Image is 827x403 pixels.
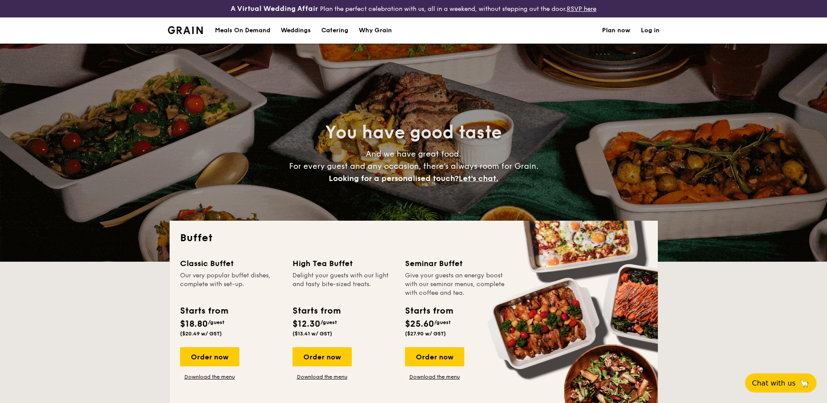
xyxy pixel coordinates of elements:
[276,17,316,44] a: Weddings
[180,257,282,270] div: Classic Buffet
[325,122,502,143] span: You have good taste
[293,257,395,270] div: High Tea Buffet
[180,319,208,329] span: $18.80
[168,26,203,34] img: Grain
[168,26,203,34] a: Logotype
[405,331,446,337] span: ($27.90 w/ GST)
[434,319,451,325] span: /guest
[641,17,660,44] a: Log in
[180,373,239,380] a: Download the menu
[281,17,311,44] div: Weddings
[208,319,225,325] span: /guest
[799,378,810,388] span: 🦙
[316,17,354,44] a: Catering
[405,304,453,318] div: Starts from
[321,17,348,44] h1: Catering
[163,3,665,14] div: Plan the perfect celebration with us, all in a weekend, without stepping out the door.
[602,17,630,44] a: Plan now
[745,373,817,393] button: Chat with us🦙
[293,271,395,297] div: Delight your guests with our light and tasty bite-sized treats.
[293,347,352,366] div: Order now
[405,257,507,270] div: Seminar Buffet
[210,17,276,44] a: Meals On Demand
[405,319,434,329] span: $25.60
[320,319,337,325] span: /guest
[459,174,498,183] span: Let's chat.
[405,373,464,380] a: Download the menu
[567,5,596,13] a: RSVP here
[293,319,320,329] span: $12.30
[289,149,538,183] span: And we have great food. For every guest and any occasion, there’s always room for Grain.
[293,304,340,318] div: Starts from
[354,17,397,44] a: Why Grain
[329,174,459,183] span: Looking for a personalised touch?
[180,231,647,245] h2: Buffet
[293,331,332,337] span: ($13.41 w/ GST)
[405,347,464,366] div: Order now
[405,271,507,297] div: Give your guests an energy boost with our seminar menus, complete with coffee and tea.
[180,331,222,337] span: ($20.49 w/ GST)
[180,271,282,297] div: Our very popular buffet dishes, complete with set-up.
[231,3,318,14] h4: A Virtual Wedding Affair
[180,347,239,366] div: Order now
[180,304,228,318] div: Starts from
[293,373,352,380] a: Download the menu
[359,17,392,44] div: Why Grain
[752,379,796,387] span: Chat with us
[215,17,270,44] div: Meals On Demand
